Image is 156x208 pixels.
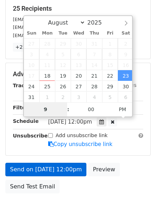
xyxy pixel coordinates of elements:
[24,31,40,36] span: Sun
[39,38,55,49] span: July 28, 2025
[55,92,71,102] span: September 2, 2025
[102,92,118,102] span: September 5, 2025
[71,70,86,81] span: August 20, 2025
[13,25,92,30] small: [EMAIL_ADDRESS][DOMAIN_NAME]
[24,92,40,102] span: August 31, 2025
[13,33,92,38] small: [EMAIL_ADDRESS][DOMAIN_NAME]
[71,31,86,36] span: Wed
[71,49,86,59] span: August 6, 2025
[71,81,86,92] span: August 27, 2025
[102,31,118,36] span: Fri
[118,70,134,81] span: August 23, 2025
[24,70,40,81] span: August 17, 2025
[5,163,86,176] a: Send on [DATE] 12:00pm
[39,81,55,92] span: August 25, 2025
[86,59,102,70] span: August 14, 2025
[48,119,92,125] span: [DATE] 12:00pm
[69,102,113,116] input: Minute
[86,38,102,49] span: July 31, 2025
[71,38,86,49] span: July 30, 2025
[71,59,86,70] span: August 13, 2025
[24,38,40,49] span: July 27, 2025
[13,133,48,139] strong: Unsubscribe
[88,163,120,176] a: Preview
[86,49,102,59] span: August 7, 2025
[86,92,102,102] span: September 4, 2025
[13,118,39,124] strong: Schedule
[118,59,134,70] span: August 16, 2025
[13,70,143,78] h5: Advanced
[13,5,143,12] h5: 25 Recipients
[48,141,112,147] a: Copy unsubscribe link
[102,70,118,81] span: August 22, 2025
[55,59,71,70] span: August 12, 2025
[55,49,71,59] span: August 5, 2025
[24,81,40,92] span: August 24, 2025
[13,43,43,52] a: +22 more
[55,31,71,36] span: Tue
[102,49,118,59] span: August 8, 2025
[39,92,55,102] span: September 1, 2025
[24,102,67,116] input: Hour
[55,70,71,81] span: August 19, 2025
[102,59,118,70] span: August 15, 2025
[118,49,134,59] span: August 9, 2025
[86,70,102,81] span: August 21, 2025
[13,83,37,88] strong: Tracking
[39,31,55,36] span: Mon
[55,38,71,49] span: July 29, 2025
[118,31,134,36] span: Sat
[113,102,132,116] span: Click to toggle
[86,81,102,92] span: August 28, 2025
[120,174,156,208] iframe: Chat Widget
[86,31,102,36] span: Thu
[118,92,134,102] span: September 6, 2025
[39,59,55,70] span: August 11, 2025
[85,19,111,26] input: Year
[39,70,55,81] span: August 18, 2025
[102,38,118,49] span: August 1, 2025
[24,49,40,59] span: August 3, 2025
[13,17,92,22] small: [EMAIL_ADDRESS][DOMAIN_NAME]
[102,81,118,92] span: August 29, 2025
[39,49,55,59] span: August 4, 2025
[24,59,40,70] span: August 10, 2025
[55,81,71,92] span: August 26, 2025
[56,132,108,139] label: Add unsubscribe link
[118,81,134,92] span: August 30, 2025
[71,92,86,102] span: September 3, 2025
[13,105,31,110] strong: Filters
[5,180,60,193] a: Send Test Email
[67,102,69,116] span: :
[118,38,134,49] span: August 2, 2025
